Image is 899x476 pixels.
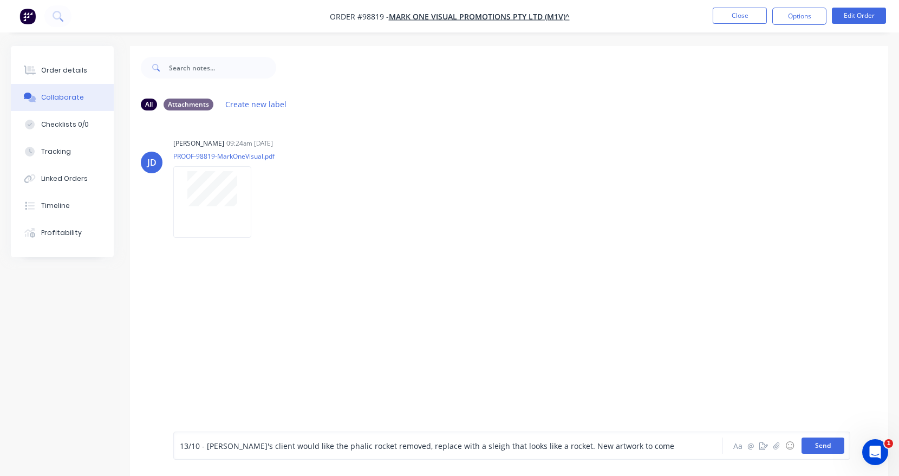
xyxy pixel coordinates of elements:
div: All [141,99,157,110]
span: 13/10 - [PERSON_NAME]'s client would like the phalic rocket removed, replace with a sleigh that l... [180,441,674,451]
div: Attachments [164,99,213,110]
button: Edit Order [832,8,886,24]
div: Checklists 0/0 [41,120,89,129]
button: ☺ [783,439,796,452]
div: Order details [41,66,87,75]
a: Mark One Visual Promotions Pty Ltd (M1V)^ [389,11,570,22]
button: Profitability [11,219,114,246]
button: Send [802,438,844,454]
button: Options [772,8,826,25]
span: Order #98819 - [330,11,389,22]
button: Order details [11,57,114,84]
div: [PERSON_NAME] [173,139,224,148]
button: Close [713,8,767,24]
button: Linked Orders [11,165,114,192]
div: Linked Orders [41,174,88,184]
span: 1 [884,439,893,448]
button: Collaborate [11,84,114,111]
img: Factory [19,8,36,24]
input: Search notes... [169,57,276,79]
button: Tracking [11,138,114,165]
button: Timeline [11,192,114,219]
div: JD [147,156,157,169]
button: Create new label [220,97,292,112]
div: Timeline [41,201,70,211]
div: Profitability [41,228,82,238]
div: Collaborate [41,93,84,102]
button: Aa [731,439,744,452]
div: 09:24am [DATE] [226,139,273,148]
iframe: Intercom live chat [862,439,888,465]
p: PROOF-98819-MarkOneVisual.pdf [173,152,275,161]
button: @ [744,439,757,452]
button: Checklists 0/0 [11,111,114,138]
div: Tracking [41,147,71,157]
